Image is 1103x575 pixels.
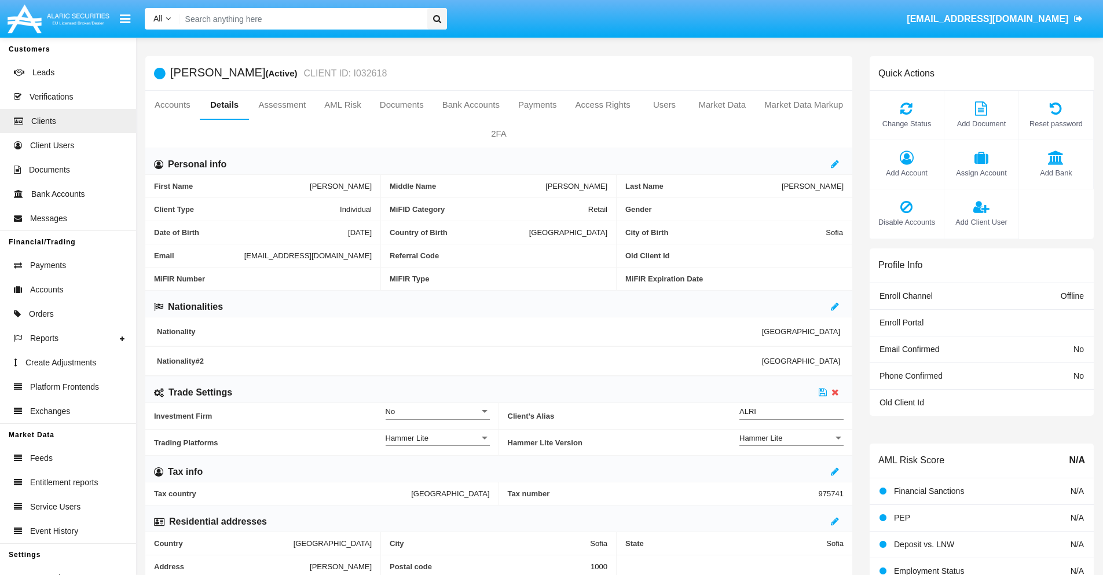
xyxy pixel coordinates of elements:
[154,403,386,429] span: Investment Firm
[154,489,411,498] span: Tax country
[30,501,80,513] span: Service Users
[265,67,301,80] div: (Active)
[30,259,66,272] span: Payments
[880,318,924,327] span: Enroll Portal
[30,213,67,225] span: Messages
[30,381,99,393] span: Platform Frontends
[739,434,782,442] span: Hammer Lite
[154,182,310,191] span: First Name
[1073,371,1084,380] span: No
[390,539,590,548] span: City
[878,68,935,79] h6: Quick Actions
[157,357,762,365] span: Nationality #2
[157,327,762,336] span: Nationality
[154,205,340,214] span: Client Type
[755,91,852,119] a: Market Data Markup
[880,398,924,407] span: Old Client Id
[32,67,54,79] span: Leads
[1025,118,1087,129] span: Reset password
[782,182,844,191] span: [PERSON_NAME]
[640,91,690,119] a: Users
[875,118,938,129] span: Change Status
[625,205,844,214] span: Gender
[31,188,85,200] span: Bank Accounts
[153,14,163,23] span: All
[1071,540,1084,549] span: N/A
[310,562,372,571] span: [PERSON_NAME]
[508,403,740,429] span: Client’s Alias
[386,407,395,416] span: No
[826,228,843,237] span: Sofia
[1073,345,1084,354] span: No
[1071,513,1084,522] span: N/A
[390,182,545,191] span: Middle Name
[169,515,267,528] h6: Residential addresses
[29,164,70,176] span: Documents
[878,259,922,270] h6: Profile Info
[545,182,607,191] span: [PERSON_NAME]
[30,332,58,345] span: Reports
[880,371,943,380] span: Phone Confirmed
[244,251,372,260] span: [EMAIL_ADDRESS][DOMAIN_NAME]
[508,430,740,456] span: Hammer Lite Version
[509,91,566,119] a: Payments
[390,205,588,214] span: MiFID Category
[894,486,964,496] span: Financial Sanctions
[625,251,843,260] span: Old Client Id
[411,489,489,498] span: [GEOGRAPHIC_DATA]
[762,327,840,336] span: [GEOGRAPHIC_DATA]
[30,525,78,537] span: Event History
[310,182,372,191] span: [PERSON_NAME]
[1025,167,1087,178] span: Add Bank
[390,562,591,571] span: Postal code
[566,91,640,119] a: Access Rights
[508,489,819,498] span: Tax number
[826,539,844,548] span: Sofia
[950,217,1013,228] span: Add Client User
[29,308,54,320] span: Orders
[588,205,607,214] span: Retail
[170,67,387,80] h5: [PERSON_NAME]
[689,91,755,119] a: Market Data
[179,8,423,30] input: Search
[875,217,938,228] span: Disable Accounts
[294,539,372,548] span: [GEOGRAPHIC_DATA]
[145,13,179,25] a: All
[390,274,607,283] span: MiFIR Type
[301,69,387,78] small: CLIENT ID: I032618
[894,513,910,522] span: PEP
[880,291,933,301] span: Enroll Channel
[30,284,64,296] span: Accounts
[894,540,954,549] span: Deposit vs. LNW
[590,539,607,548] span: Sofia
[168,466,203,478] h6: Tax info
[762,357,840,365] span: [GEOGRAPHIC_DATA]
[154,562,310,571] span: Address
[1069,453,1085,467] span: N/A
[30,140,74,152] span: Client Users
[168,301,223,313] h6: Nationalities
[625,228,826,237] span: City of Birth
[433,91,509,119] a: Bank Accounts
[249,91,315,119] a: Assessment
[145,91,200,119] a: Accounts
[950,167,1013,178] span: Assign Account
[1071,486,1084,496] span: N/A
[902,3,1089,35] a: [EMAIL_ADDRESS][DOMAIN_NAME]
[340,205,372,214] span: Individual
[529,228,607,237] span: [GEOGRAPHIC_DATA]
[168,158,226,171] h6: Personal info
[907,14,1068,24] span: [EMAIL_ADDRESS][DOMAIN_NAME]
[154,228,348,237] span: Date of Birth
[819,489,844,498] span: 975741
[880,345,939,354] span: Email Confirmed
[315,91,371,119] a: AML Risk
[625,539,826,548] span: State
[625,182,782,191] span: Last Name
[145,120,852,148] a: 2FA
[154,251,244,260] span: Email
[30,91,73,103] span: Verifications
[154,539,294,548] span: Country
[390,251,607,260] span: Referral Code
[6,2,111,36] img: Logo image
